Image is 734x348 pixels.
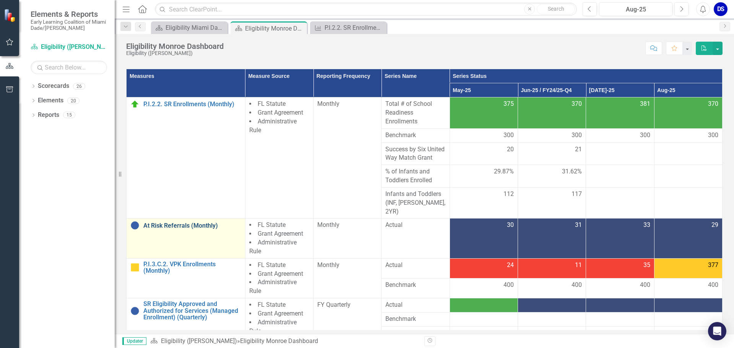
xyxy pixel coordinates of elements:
span: FL Statute [258,100,286,107]
a: Eligibility ([PERSON_NAME]) [31,43,107,52]
button: Aug-25 [599,2,672,16]
span: % of Infants and Toddlers Enrolled [385,167,445,185]
span: 370 [572,100,582,108]
div: P.I.2.2. SR Enrollments (Monthly) [325,23,385,32]
td: Double-Click to Edit [450,142,518,165]
td: Double-Click to Edit [654,97,722,128]
span: 35 [643,261,650,270]
span: Actual [385,301,445,309]
td: Double-Click to Edit [450,278,518,298]
span: 21 [575,145,582,154]
span: FL Statute [258,221,286,228]
td: Double-Click to Edit [518,258,586,278]
span: Elements & Reports [31,10,107,19]
a: P.I.2.2. SR Enrollments (Monthly) [312,23,385,32]
span: FL Statute [258,261,286,269]
span: Total # of School Readiness Enrollments [385,100,445,126]
span: 400 [572,281,582,290]
span: Grant Agreement [258,230,303,237]
div: FY Quarterly [317,301,377,309]
td: Double-Click to Edit [518,312,586,327]
td: Double-Click to Edit Right Click for Context Menu [127,219,245,258]
span: 375 [503,100,514,108]
td: Double-Click to Edit [586,128,654,142]
div: Eligibility Miami Dade Dashboard [166,23,226,32]
img: Caution [130,263,140,272]
div: » [150,337,419,346]
img: ClearPoint Strategy [4,8,17,22]
div: Eligibility Monroe Dashboard [240,337,318,345]
a: At Risk Referrals (Monthly) [143,222,241,229]
div: Monthly [317,100,377,108]
span: 11 [575,261,582,270]
div: 26 [73,83,85,89]
span: 300 [708,131,718,140]
span: 31 [575,221,582,230]
span: Grant Agreement [258,270,303,277]
div: Monthly [317,261,377,270]
div: 20 [67,97,80,104]
span: 400 [640,281,650,290]
span: Success by Six United Way Match Grant [385,145,445,163]
td: Double-Click to Edit [586,97,654,128]
td: Double-Click to Edit [586,219,654,258]
td: Double-Click to Edit [586,278,654,298]
td: Double-Click to Edit [654,219,722,258]
td: Double-Click to Edit [586,142,654,165]
td: Double-Click to Edit [518,142,586,165]
span: Actual [385,261,445,270]
span: FL Statute [258,301,286,308]
span: 377 [708,261,718,270]
div: Monthly [317,221,377,230]
span: Benchmark [385,281,445,290]
span: 381 [640,100,650,108]
img: No Information [130,221,140,230]
span: Administrative Rule [249,118,297,134]
input: Search ClearPoint... [155,3,577,16]
span: 24 [507,261,514,270]
span: Administrative Rule [249,278,297,295]
a: P.I.2.2. SR Enrollments (Monthly) [143,101,241,108]
span: 29.87% [494,167,514,176]
td: Double-Click to Edit [518,128,586,142]
a: Elements [38,96,63,105]
td: Double-Click to Edit [450,258,518,278]
img: No Information [130,306,140,316]
span: Administrative Rule [249,319,297,335]
a: Eligibility ([PERSON_NAME]) [161,337,237,345]
span: Updater [122,337,146,345]
a: SR Eligibility Approved and Authorized for Services (Managed Enrollment) (Quarterly) [143,301,241,321]
td: Double-Click to Edit [518,278,586,298]
td: Double-Click to Edit [654,187,722,219]
td: Double-Click to Edit [654,142,722,165]
td: Double-Click to Edit [450,219,518,258]
a: Scorecards [38,82,69,91]
button: DS [714,2,728,16]
span: Benchmark [385,315,445,324]
span: Search [548,6,564,12]
span: 400 [708,281,718,290]
td: Double-Click to Edit [450,187,518,219]
td: Double-Click to Edit [518,219,586,258]
span: 33 [643,221,650,230]
td: Double-Click to Edit [654,258,722,278]
span: 112 [503,190,514,199]
span: 300 [503,131,514,140]
small: Early Learning Coalition of Miami Dade/[PERSON_NAME] [31,19,107,31]
td: Double-Click to Edit [450,128,518,142]
td: Double-Click to Edit [450,97,518,128]
span: 29 [711,221,718,230]
a: Reports [38,111,59,120]
span: 20 [507,145,514,154]
a: P.I.3.C.2. VPK Enrollments (Monthly) [143,261,241,274]
span: 300 [640,131,650,140]
span: 400 [503,281,514,290]
td: Double-Click to Edit Right Click for Context Menu [127,97,245,218]
span: 31.62% [562,167,582,176]
td: Double-Click to Edit [518,298,586,312]
button: Search [537,4,575,15]
img: Above Target [130,100,140,109]
span: Administrative Rule [249,239,297,255]
span: 117 [572,190,582,199]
